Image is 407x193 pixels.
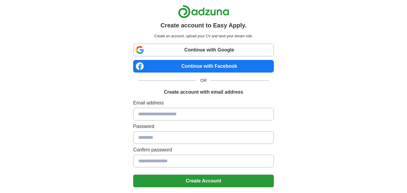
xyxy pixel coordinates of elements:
[134,33,273,39] p: Create an account, upload your CV and land your dream role.
[133,123,274,130] label: Password
[178,5,229,18] img: Adzuna logo
[133,146,274,154] label: Confirm password
[161,21,247,30] h1: Create account to Easy Apply.
[164,89,243,96] h1: Create account with email address
[133,99,274,107] label: Email address
[133,175,274,187] button: Create Account
[197,77,210,84] span: OR
[133,60,274,73] a: Continue with Facebook
[133,44,274,56] a: Continue with Google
